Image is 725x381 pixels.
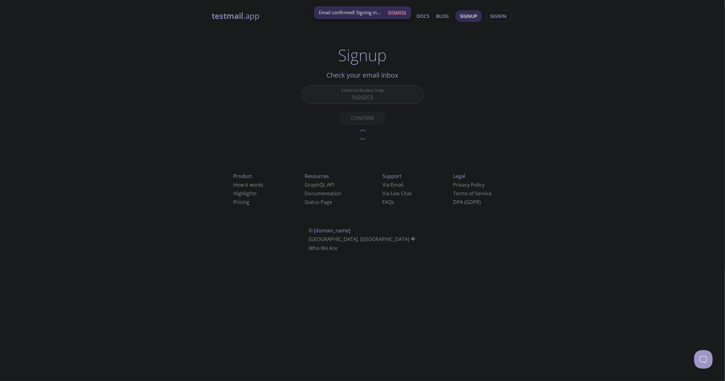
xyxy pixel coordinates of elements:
[382,181,403,188] a: Via Email
[319,9,381,16] span: Email confirmed! Signing in...
[309,245,337,252] a: Who We Are
[385,7,409,19] button: Dismiss
[305,173,329,180] span: Resources
[417,12,429,20] a: Docs
[490,12,507,20] span: Signin
[453,173,465,180] span: Legal
[233,199,249,205] a: Pricing
[233,181,263,188] a: How it works
[382,173,402,180] span: Support
[455,10,482,22] button: Signup
[382,199,394,205] a: FAQ
[309,227,350,234] span: © [DOMAIN_NAME]
[233,190,257,197] a: Highlights
[309,236,416,243] span: [GEOGRAPHIC_DATA], [GEOGRAPHIC_DATA]
[305,181,334,188] a: GraphQL API
[453,199,481,205] a: DPA (GDPR)
[382,190,412,197] a: Via Live Chat
[453,190,492,197] a: Terms of Service
[212,11,357,21] a: testmail.app
[460,12,477,20] span: Signup
[436,12,449,20] a: Blog
[212,11,244,21] strong: testmail
[305,199,332,205] a: Status Page
[338,46,387,64] h1: Signup
[485,10,512,22] button: Signin
[388,9,406,17] span: Dismiss
[233,173,252,180] span: Product
[694,350,713,369] iframe: Help Scout Beacon - Open
[453,181,485,188] a: Privacy Policy
[392,199,394,205] span: s
[302,70,424,80] h2: Check your email inbox
[305,190,341,197] a: Documentation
